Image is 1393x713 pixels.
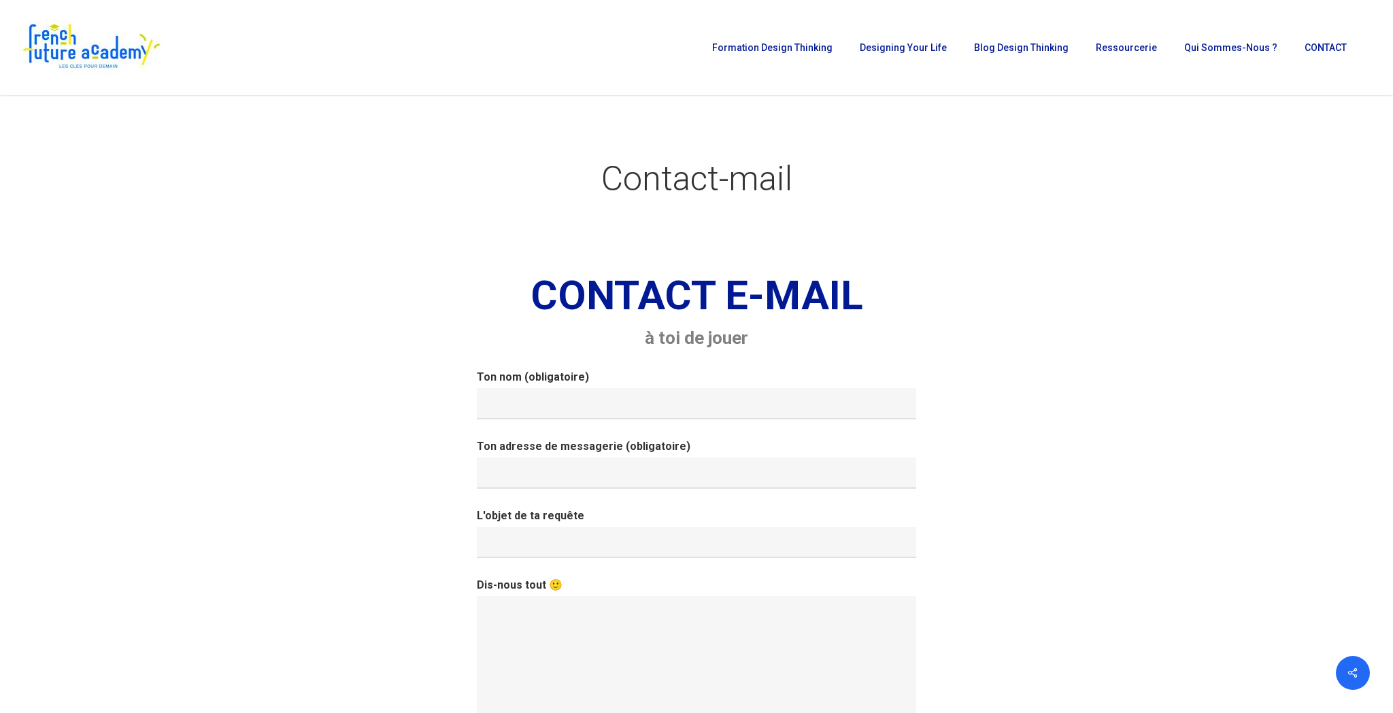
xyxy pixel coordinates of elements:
[1305,42,1347,53] span: CONTACT
[1298,43,1354,52] a: CONTACT
[477,370,916,419] label: Ton nom (obligatoire)
[248,271,1145,321] h1: CONTACT E-MAIL
[477,388,916,419] input: Ton nom (obligatoire)
[1177,43,1284,52] a: Qui sommes-nous ?
[19,20,163,75] img: French Future Academy
[1096,42,1157,53] span: Ressourcerie
[705,43,839,52] a: Formation Design Thinking
[712,42,833,53] span: Formation Design Thinking
[974,42,1069,53] span: Blog Design Thinking
[248,145,1145,213] h1: Contact-mail
[967,43,1075,52] a: Blog Design Thinking
[860,42,947,53] span: Designing Your Life
[477,509,916,558] label: L'objet de ta requête
[1184,42,1277,53] span: Qui sommes-nous ?
[477,527,916,558] input: L'objet de ta requête
[853,43,954,52] a: Designing Your Life
[477,457,916,489] input: Ton adresse de messagerie (obligatoire)
[1089,43,1164,52] a: Ressourcerie
[645,328,748,348] strong: à toi de jouer
[477,440,916,489] label: Ton adresse de messagerie (obligatoire)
